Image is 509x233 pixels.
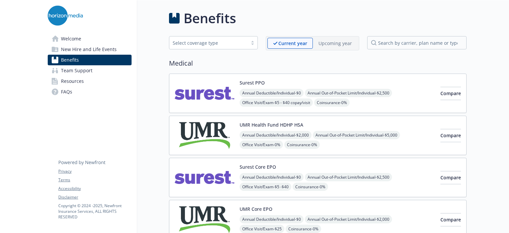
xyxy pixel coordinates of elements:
[440,129,461,142] button: Compare
[58,177,131,183] a: Terms
[440,90,461,96] span: Compare
[313,131,400,139] span: Annual Out-of-Pocket Limit/Individual - $5,000
[175,121,234,149] img: UMR carrier logo
[240,215,304,223] span: Annual Deductible/Individual - $0
[305,173,392,181] span: Annual Out-of-Pocket Limit/Individual - $2,500
[61,55,79,65] span: Benefits
[240,121,303,128] button: UMR Health Fund HDHP HSA
[240,163,276,170] button: Surest Core EPO
[175,163,234,192] img: Surest carrier logo
[61,33,81,44] span: Welcome
[440,213,461,226] button: Compare
[48,55,132,65] a: Benefits
[61,76,84,87] span: Resources
[367,36,467,49] input: search by carrier, plan name or type
[240,173,304,181] span: Annual Deductible/Individual - $0
[440,87,461,100] button: Compare
[58,168,131,174] a: Privacy
[48,76,132,87] a: Resources
[314,98,350,107] span: Coinsurance - 0%
[173,39,244,46] div: Select coverage type
[240,131,311,139] span: Annual Deductible/Individual - $2,000
[278,40,307,47] p: Current year
[440,216,461,223] span: Compare
[240,183,291,191] span: Office Visit/Exam - $5 -$40
[48,87,132,97] a: FAQs
[240,98,313,107] span: Office Visit/Exam - $5 - $40 copay/visit
[440,171,461,184] button: Compare
[48,65,132,76] a: Team Support
[61,65,92,76] span: Team Support
[305,215,392,223] span: Annual Out-of-Pocket Limit/Individual - $2,000
[240,141,283,149] span: Office Visit/Exam - 0%
[61,87,72,97] span: FAQs
[184,8,236,28] h1: Benefits
[240,89,304,97] span: Annual Deductible/Individual - $0
[284,141,320,149] span: Coinsurance - 0%
[61,44,117,55] span: New Hire and Life Events
[240,205,272,212] button: UMR Core EPO
[240,225,284,233] span: Office Visit/Exam - $25
[58,186,131,192] a: Accessibility
[48,44,132,55] a: New Hire and Life Events
[58,194,131,200] a: Disclaimer
[318,40,352,47] p: Upcoming year
[169,58,467,68] h2: Medical
[48,33,132,44] a: Welcome
[440,174,461,181] span: Compare
[58,203,131,220] p: Copyright © 2024 - 2025 , Newfront Insurance Services, ALL RIGHTS RESERVED
[240,79,265,86] button: Surest PPO
[293,183,328,191] span: Coinsurance - 0%
[440,132,461,139] span: Compare
[175,79,234,107] img: Surest carrier logo
[286,225,321,233] span: Coinsurance - 0%
[305,89,392,97] span: Annual Out-of-Pocket Limit/Individual - $2,500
